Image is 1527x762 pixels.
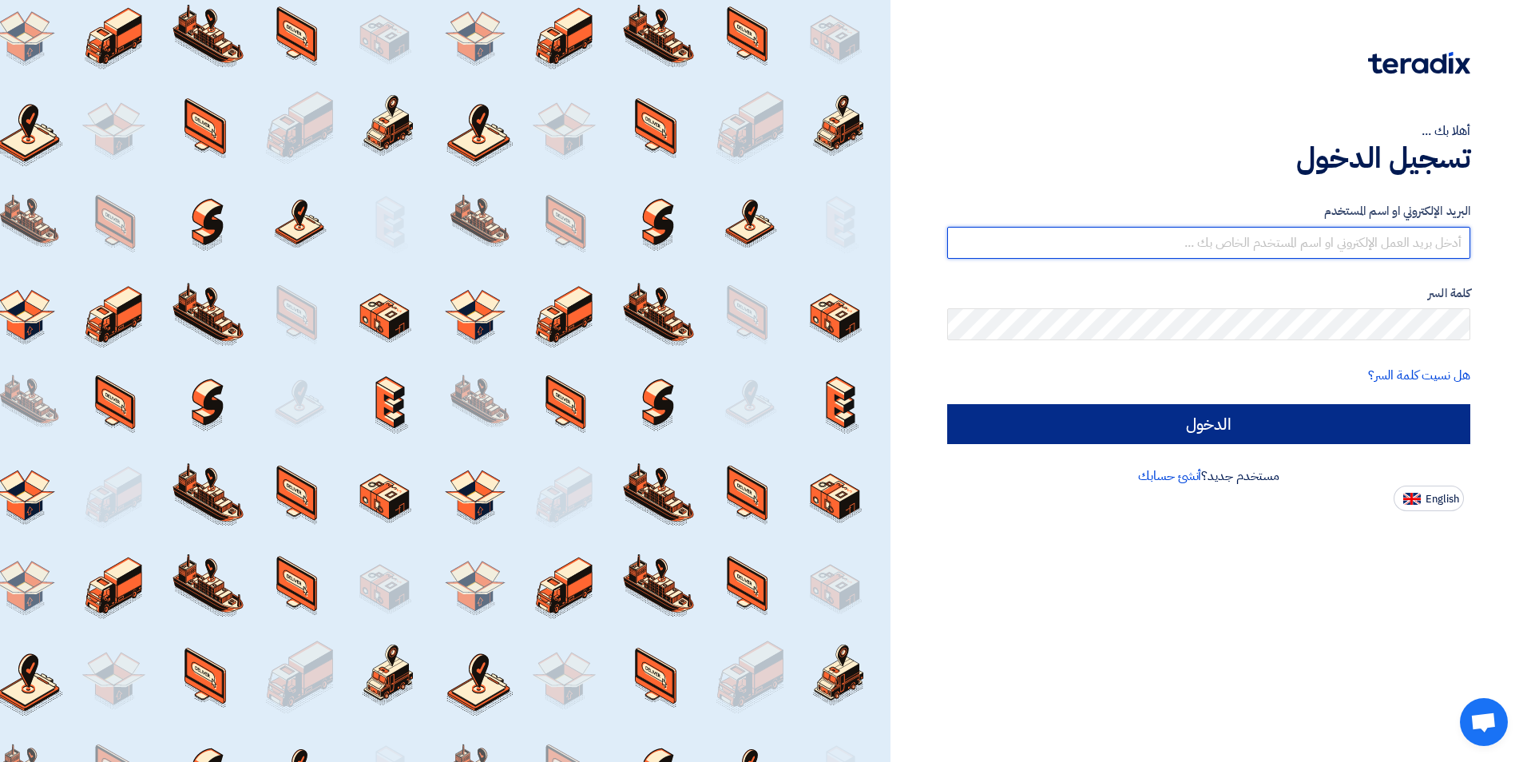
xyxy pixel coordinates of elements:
[1368,52,1470,74] img: Teradix logo
[1426,494,1459,505] span: English
[947,404,1470,444] input: الدخول
[947,227,1470,259] input: أدخل بريد العمل الإلكتروني او اسم المستخدم الخاص بك ...
[1138,466,1201,486] a: أنشئ حسابك
[1403,493,1421,505] img: en-US.png
[1368,366,1470,385] a: هل نسيت كلمة السر؟
[1394,486,1464,511] button: English
[947,466,1470,486] div: مستخدم جديد؟
[947,284,1470,303] label: كلمة السر
[947,202,1470,220] label: البريد الإلكتروني او اسم المستخدم
[947,121,1470,141] div: أهلا بك ...
[1460,698,1508,746] a: Open chat
[947,141,1470,176] h1: تسجيل الدخول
